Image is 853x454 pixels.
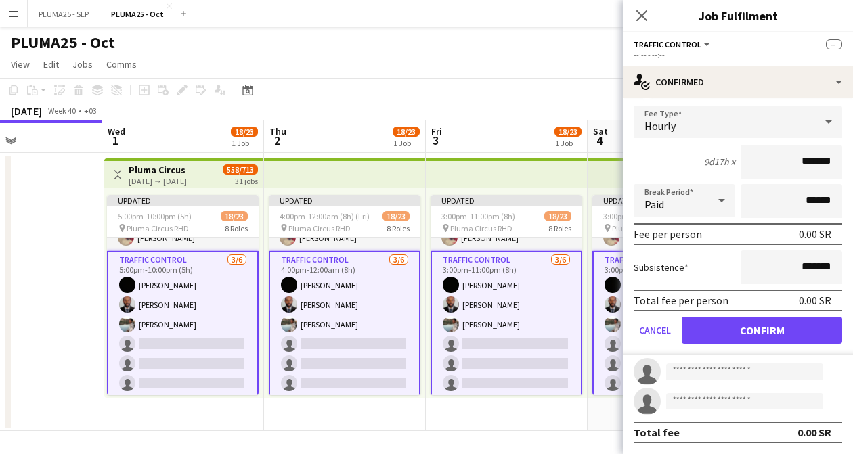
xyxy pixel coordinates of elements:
[106,58,137,70] span: Comms
[623,7,853,24] h3: Job Fulfilment
[826,39,842,49] span: --
[623,66,853,98] div: Confirmed
[382,211,410,221] span: 18/23
[799,227,831,241] div: 0.00 SR
[28,1,100,27] button: PLUMA25 - SEP
[38,55,64,73] a: Edit
[118,211,192,221] span: 5:00pm-10:00pm (5h)
[592,195,744,206] div: Updated
[84,106,97,116] div: +03
[592,251,744,398] app-card-role: Traffic Control3/63:00pm-11:00pm (8h)[PERSON_NAME][PERSON_NAME][PERSON_NAME]
[235,175,258,186] div: 31 jobs
[11,32,115,53] h1: PLUMA25 - Oct
[107,195,259,395] app-job-card: Updated5:00pm-10:00pm (5h)18/23 Pluma Circus RHD8 Roles[PERSON_NAME]Supervisor1/15:00pm-10:00pm (...
[431,195,582,206] div: Updated
[450,223,512,233] span: Pluma Circus RHD
[634,50,842,60] div: --:-- - --:--
[267,133,286,148] span: 2
[221,211,248,221] span: 18/23
[431,251,582,398] app-card-role: Traffic Control3/63:00pm-11:00pm (8h)[PERSON_NAME][PERSON_NAME][PERSON_NAME]
[72,58,93,70] span: Jobs
[269,125,286,137] span: Thu
[67,55,98,73] a: Jobs
[269,195,420,395] app-job-card: Updated4:00pm-12:00am (8h) (Fri)18/23 Pluma Circus RHD8 Roles[PERSON_NAME]Supervisor1/14:00pm-12:...
[644,198,664,211] span: Paid
[231,127,258,137] span: 18/23
[644,119,676,133] span: Hourly
[797,426,831,439] div: 0.00 SR
[45,106,79,116] span: Week 40
[5,55,35,73] a: View
[634,261,688,273] label: Subsistence
[612,223,674,233] span: Pluma Circus RHD
[232,138,257,148] div: 1 Job
[592,195,744,395] app-job-card: Updated3:00pm-11:00pm (8h)18/23 Pluma Circus RHD8 Roles[PERSON_NAME]Supervisor1/13:00pm-11:00pm (...
[704,156,735,168] div: 9d17h x
[548,223,571,233] span: 8 Roles
[544,211,571,221] span: 18/23
[593,125,608,137] span: Sat
[269,195,420,206] div: Updated
[129,164,187,176] h3: Pluma Circus
[269,251,420,398] app-card-role: Traffic Control3/64:00pm-12:00am (8h)[PERSON_NAME][PERSON_NAME][PERSON_NAME]
[682,317,842,344] button: Confirm
[107,195,259,206] div: Updated
[106,133,125,148] span: 1
[634,294,728,307] div: Total fee per person
[280,211,370,221] span: 4:00pm-12:00am (8h) (Fri)
[591,133,608,148] span: 4
[43,58,59,70] span: Edit
[11,104,42,118] div: [DATE]
[393,127,420,137] span: 18/23
[108,125,125,137] span: Wed
[431,125,442,137] span: Fri
[441,211,515,221] span: 3:00pm-11:00pm (8h)
[429,133,442,148] span: 3
[100,1,175,27] button: PLUMA25 - Oct
[634,39,701,49] span: Traffic Control
[288,223,351,233] span: Pluma Circus RHD
[107,251,259,398] app-card-role: Traffic Control3/65:00pm-10:00pm (5h)[PERSON_NAME][PERSON_NAME][PERSON_NAME]
[387,223,410,233] span: 8 Roles
[603,211,677,221] span: 3:00pm-11:00pm (8h)
[634,39,712,49] button: Traffic Control
[634,227,702,241] div: Fee per person
[101,55,142,73] a: Comms
[431,195,582,395] app-job-card: Updated3:00pm-11:00pm (8h)18/23 Pluma Circus RHD8 Roles[PERSON_NAME]Supervisor1/13:00pm-11:00pm (...
[634,426,680,439] div: Total fee
[555,138,581,148] div: 1 Job
[223,164,258,175] span: 558/713
[225,223,248,233] span: 8 Roles
[554,127,582,137] span: 18/23
[11,58,30,70] span: View
[127,223,189,233] span: Pluma Circus RHD
[393,138,419,148] div: 1 Job
[129,176,187,186] div: [DATE] → [DATE]
[799,294,831,307] div: 0.00 SR
[634,317,676,344] button: Cancel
